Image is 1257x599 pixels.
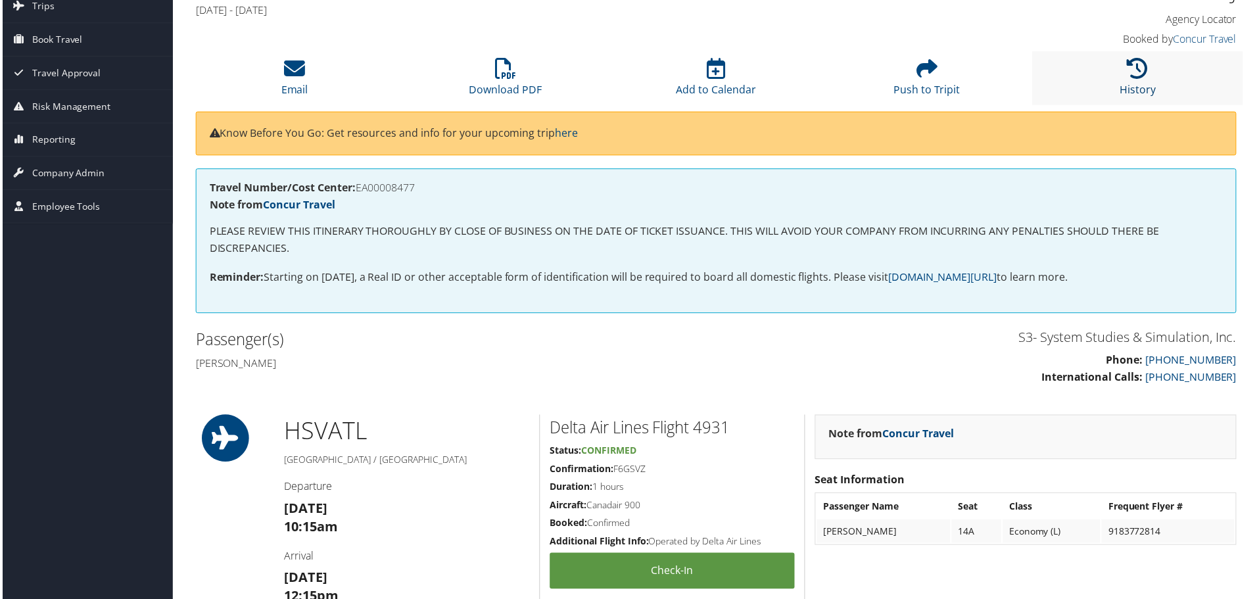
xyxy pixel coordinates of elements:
[1148,371,1239,385] a: [PHONE_NUMBER]
[550,446,581,458] strong: Status:
[953,496,1003,520] th: Seat
[469,65,542,97] a: Download PDF
[280,65,307,97] a: Email
[30,90,108,123] span: Risk Management
[953,521,1003,545] td: 14A
[283,416,529,449] h1: HSV ATL
[1108,354,1145,368] strong: Phone:
[830,428,956,443] strong: Note from
[726,329,1239,348] h3: S3- System Studies & Simulation, Inc.
[550,418,795,441] h2: Delta Air Lines Flight 4931
[194,329,707,352] h2: Passenger(s)
[550,482,592,494] strong: Duration:
[550,500,795,514] h5: Canadair 900
[550,518,795,531] h5: Confirmed
[581,446,636,458] span: Confirmed
[818,521,952,545] td: [PERSON_NAME]
[1043,371,1145,385] strong: International Calls:
[550,500,586,513] strong: Aircraft:
[889,271,999,285] a: [DOMAIN_NAME][URL]
[194,3,973,17] h4: [DATE] - [DATE]
[283,481,529,495] h4: Departure
[283,519,337,537] strong: 10:15am
[30,191,98,224] span: Employee Tools
[283,551,529,565] h4: Arrival
[550,518,587,531] strong: Booked:
[208,271,262,285] strong: Reminder:
[884,428,956,443] a: Concur Travel
[1005,496,1103,520] th: Class
[208,198,334,212] strong: Note from
[30,23,80,56] span: Book Travel
[194,357,707,371] h4: [PERSON_NAME]
[208,224,1225,257] p: PLEASE REVIEW THIS ITINERARY THOROUGHLY BY CLOSE OF BUSINESS ON THE DATE OF TICKET ISSUANCE. THIS...
[262,198,334,212] a: Concur Travel
[816,474,906,489] strong: Seat Information
[895,65,962,97] a: Push to Tripit
[208,181,354,195] strong: Travel Number/Cost Center:
[30,57,99,89] span: Travel Approval
[1005,521,1103,545] td: Economy (L)
[208,270,1225,287] p: Starting on [DATE], a Real ID or other acceptable form of identification will be required to boar...
[283,501,326,519] strong: [DATE]
[1175,32,1239,46] a: Concur Travel
[30,157,103,190] span: Company Admin
[1104,496,1237,520] th: Frequent Flyer #
[550,464,795,477] h5: F6GSVZ
[993,12,1239,26] h4: Agency Locator
[30,124,73,156] span: Reporting
[1122,65,1158,97] a: History
[676,65,757,97] a: Add to Calendar
[993,32,1239,46] h4: Booked by
[555,126,578,141] a: here
[818,496,952,520] th: Passenger Name
[1104,521,1237,545] td: 9183772814
[550,537,795,550] h5: Operated by Delta Air Lines
[1148,354,1239,368] a: [PHONE_NUMBER]
[550,482,795,495] h5: 1 hours
[550,555,795,591] a: Check-in
[550,464,613,477] strong: Confirmation:
[208,183,1225,193] h4: EA00008477
[283,571,326,588] strong: [DATE]
[550,537,649,549] strong: Additional Flight Info:
[208,126,1225,143] p: Know Before You Go: Get resources and info for your upcoming trip
[283,455,529,468] h5: [GEOGRAPHIC_DATA] / [GEOGRAPHIC_DATA]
